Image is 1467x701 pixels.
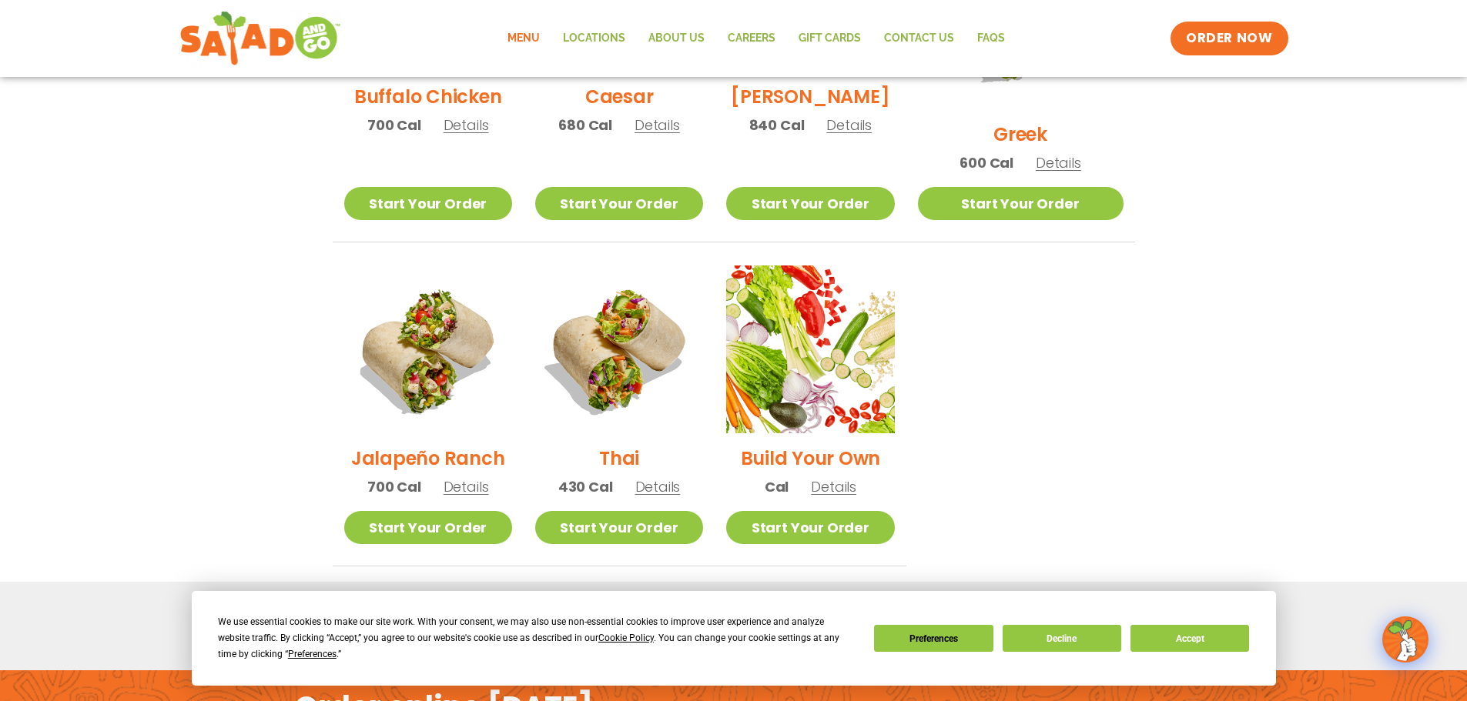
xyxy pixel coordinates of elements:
a: Start Your Order [535,511,703,544]
h2: Buffalo Chicken [354,83,501,110]
h2: Build Your Own [741,445,881,472]
a: Start Your Order [535,187,703,220]
img: Product photo for Thai Wrap [535,265,703,433]
img: Product photo for Build Your Own [726,265,894,433]
nav: Menu [496,21,1017,56]
img: Product photo for Jalapeño Ranch Wrap [344,265,512,433]
a: About Us [637,21,716,56]
a: Locations [551,21,637,56]
h2: Jalapeño Ranch [351,445,505,472]
a: Menu [496,21,551,56]
span: Details [826,115,872,135]
span: Details [1036,153,1081,172]
span: Preferences [288,649,337,659]
button: Preferences [874,625,993,652]
a: Start Your Order [726,511,894,544]
h2: Caesar [585,83,654,110]
span: Details [444,477,489,496]
span: Cal [765,476,789,497]
a: FAQs [966,21,1017,56]
button: Decline [1003,625,1121,652]
span: 700 Cal [367,476,421,497]
img: wpChatIcon [1384,618,1427,661]
a: Start Your Order [726,187,894,220]
a: Start Your Order [918,187,1124,220]
span: 680 Cal [558,115,612,135]
div: Cookie Consent Prompt [192,591,1276,686]
a: Start Your Order [344,187,512,220]
span: 700 Cal [367,115,421,135]
a: ORDER NOW [1171,22,1288,55]
h2: [PERSON_NAME] [731,83,889,110]
button: Accept [1130,625,1249,652]
span: 840 Cal [749,115,805,135]
h2: Thai [599,445,639,472]
a: GIFT CARDS [787,21,872,56]
span: ORDER NOW [1186,29,1272,48]
span: Details [811,477,856,496]
div: We use essential cookies to make our site work. With your consent, we may also use non-essential ... [218,614,856,663]
span: 430 Cal [558,476,613,497]
span: Details [635,477,681,496]
span: Cookie Policy [598,633,654,643]
h2: Greek [993,121,1047,148]
a: Start Your Order [344,511,512,544]
a: Careers [716,21,787,56]
a: Contact Us [872,21,966,56]
img: new-SAG-logo-768×292 [179,8,342,69]
span: Details [444,115,489,135]
span: Details [635,115,680,135]
span: 600 Cal [960,152,1013,173]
